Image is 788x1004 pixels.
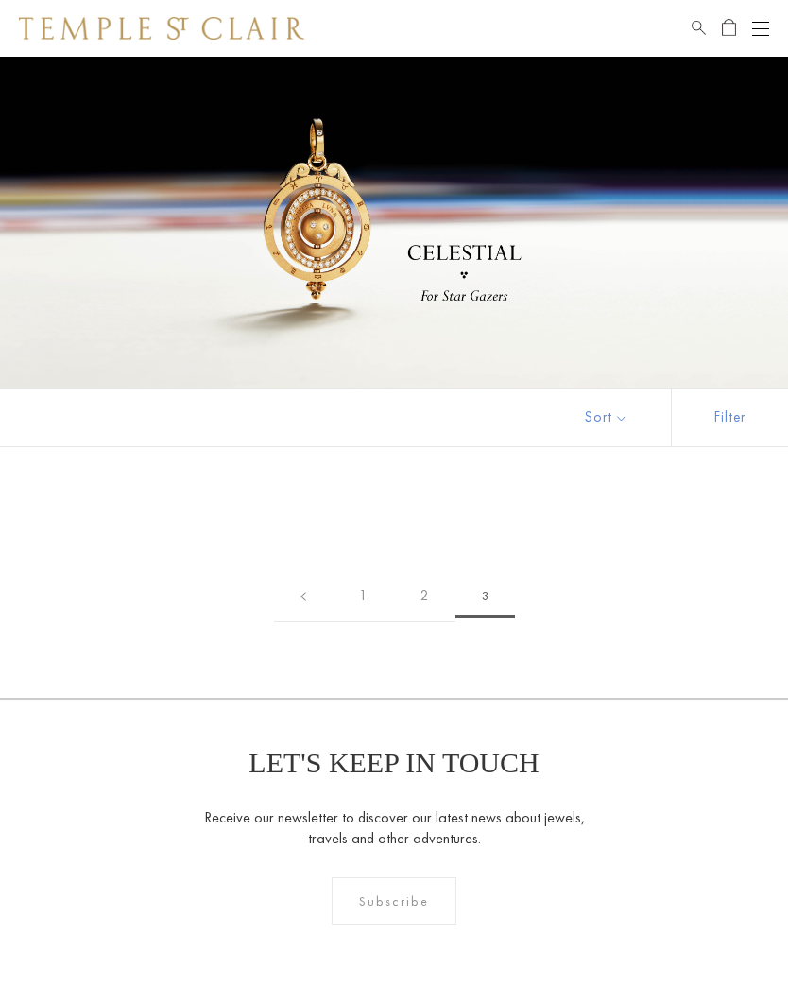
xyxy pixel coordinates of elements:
button: Show filters [671,389,788,446]
a: Open Shopping Bag [722,17,736,40]
a: Search [692,17,706,40]
p: Receive our newsletter to discover our latest news about jewels, travels and other adventures. [203,807,586,849]
button: Show sort by [542,389,671,446]
a: 2 [394,570,455,622]
img: Temple St. Clair [19,17,304,40]
div: Subscribe [332,877,457,925]
span: 3 [455,575,515,618]
iframe: Gorgias live chat messenger [694,915,769,985]
button: Open navigation [752,17,769,40]
a: 1 [333,570,394,622]
p: LET'S KEEP IN TOUCH [248,747,539,779]
a: Previous page [274,570,333,622]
